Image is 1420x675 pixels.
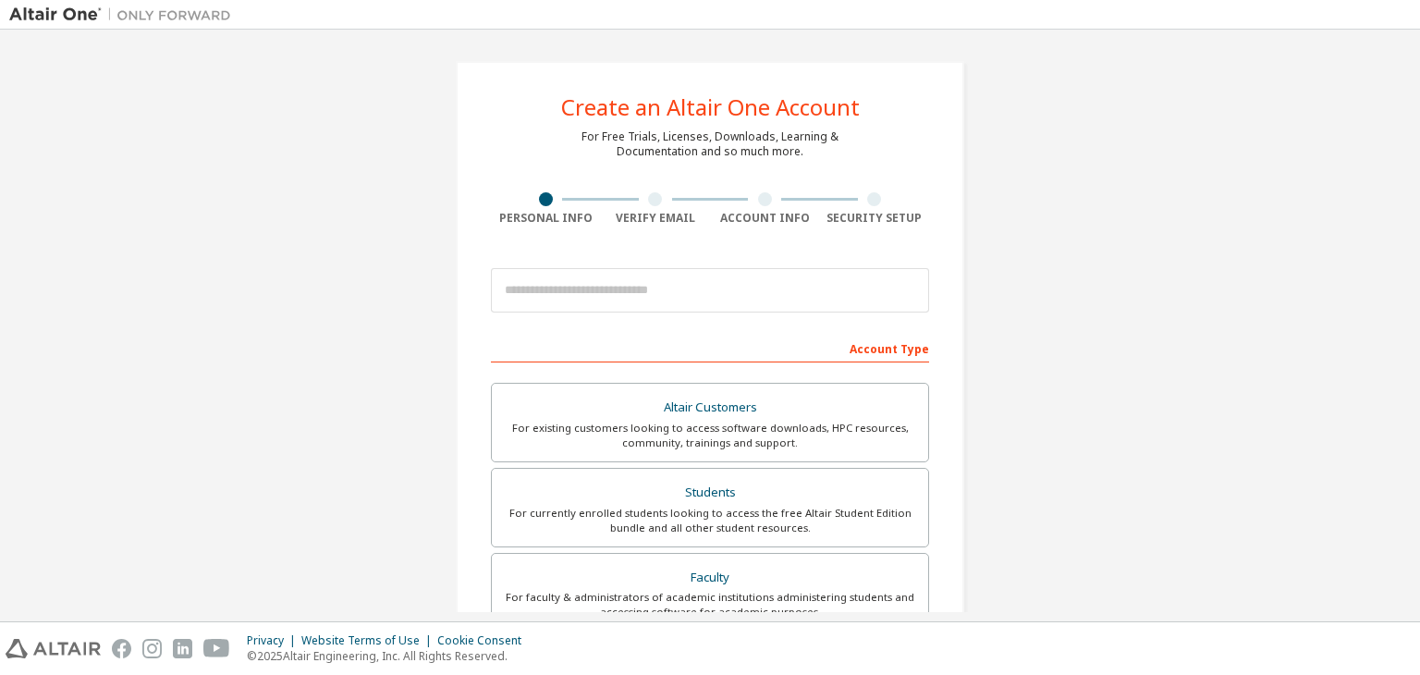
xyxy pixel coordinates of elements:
img: instagram.svg [142,639,162,658]
img: altair_logo.svg [6,639,101,658]
div: Altair Customers [503,395,917,421]
div: Students [503,480,917,506]
div: Privacy [247,633,301,648]
img: facebook.svg [112,639,131,658]
div: Personal Info [491,211,601,226]
img: youtube.svg [203,639,230,658]
p: © 2025 Altair Engineering, Inc. All Rights Reserved. [247,648,532,664]
div: Website Terms of Use [301,633,437,648]
div: For faculty & administrators of academic institutions administering students and accessing softwa... [503,590,917,620]
img: linkedin.svg [173,639,192,658]
div: For Free Trials, Licenses, Downloads, Learning & Documentation and so much more. [581,129,839,159]
div: For existing customers looking to access software downloads, HPC resources, community, trainings ... [503,421,917,450]
div: Verify Email [601,211,711,226]
div: Create an Altair One Account [561,96,860,118]
img: Altair One [9,6,240,24]
div: Account Type [491,333,929,362]
div: Faculty [503,565,917,591]
div: Security Setup [820,211,930,226]
div: For currently enrolled students looking to access the free Altair Student Edition bundle and all ... [503,506,917,535]
div: Account Info [710,211,820,226]
div: Cookie Consent [437,633,532,648]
